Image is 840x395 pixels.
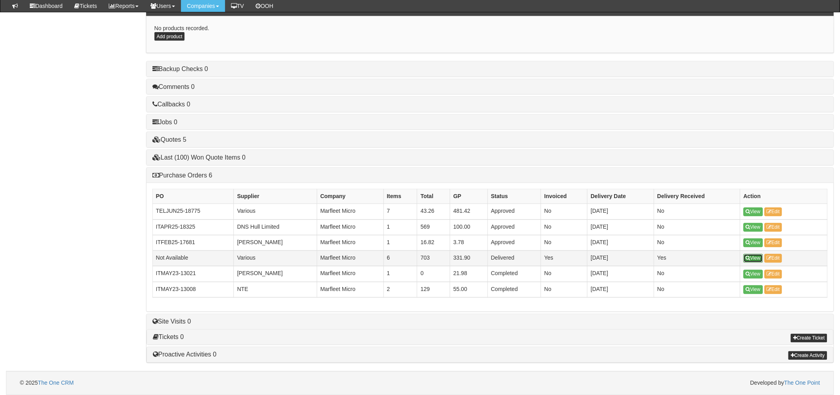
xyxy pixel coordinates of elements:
[487,266,541,282] td: Completed
[487,204,541,220] td: Approved
[38,380,73,386] a: The One CRM
[541,251,588,266] td: Yes
[450,189,488,204] th: GP
[417,220,450,235] td: 569
[317,235,383,250] td: Marfleet Micro
[383,266,417,282] td: 1
[152,282,234,297] td: ITMAY23-13008
[788,351,827,360] a: Create Activity
[152,154,246,161] a: Last (100) Won Quote Items 0
[417,251,450,266] td: 703
[588,204,654,220] td: [DATE]
[234,204,317,220] td: Various
[152,220,234,235] td: ITAPR25-18325
[744,254,763,263] a: View
[588,220,654,235] td: [DATE]
[654,251,740,266] td: Yes
[588,189,654,204] th: Delivery Date
[740,189,827,204] th: Action
[234,220,317,235] td: DNS Hull Limited
[317,266,383,282] td: Marfleet Micro
[152,83,195,90] a: Comments 0
[234,235,317,250] td: [PERSON_NAME]
[750,379,820,387] span: Developed by
[417,266,450,282] td: 0
[744,223,763,232] a: View
[654,266,740,282] td: No
[417,189,450,204] th: Total
[765,223,782,232] a: Edit
[450,220,488,235] td: 100.00
[541,220,588,235] td: No
[152,318,191,325] a: Site Visits 0
[153,334,184,341] a: Tickets 0
[152,266,234,282] td: ITMAY23-13021
[450,204,488,220] td: 481.42
[152,172,212,179] a: Purchase Orders 6
[765,239,782,247] a: Edit
[450,235,488,250] td: 3.78
[654,235,740,250] td: No
[744,270,763,279] a: View
[417,204,450,220] td: 43.26
[487,220,541,235] td: Approved
[588,282,654,297] td: [DATE]
[765,254,782,263] a: Edit
[317,204,383,220] td: Marfleet Micro
[588,235,654,250] td: [DATE]
[153,351,217,358] a: Proactive Activities 0
[234,282,317,297] td: NTE
[654,204,740,220] td: No
[417,235,450,250] td: 16.82
[541,189,588,204] th: Invoiced
[417,282,450,297] td: 129
[152,136,187,143] a: Quotes 5
[234,266,317,282] td: [PERSON_NAME]
[234,189,317,204] th: Supplier
[317,220,383,235] td: Marfleet Micro
[765,270,782,279] a: Edit
[744,239,763,247] a: View
[541,204,588,220] td: No
[654,220,740,235] td: No
[317,282,383,297] td: Marfleet Micro
[450,251,488,266] td: 331.90
[383,189,417,204] th: Items
[791,334,827,343] a: Create Ticket
[152,204,234,220] td: TELJUN25-18775
[765,208,782,216] a: Edit
[487,251,541,266] td: Delivered
[541,235,588,250] td: No
[152,189,234,204] th: PO
[383,251,417,266] td: 6
[317,251,383,266] td: Marfleet Micro
[152,119,177,125] a: Jobs 0
[765,285,782,294] a: Edit
[152,251,234,266] td: Not Available
[654,282,740,297] td: No
[487,189,541,204] th: Status
[450,282,488,297] td: 55.00
[588,251,654,266] td: [DATE]
[588,266,654,282] td: [DATE]
[383,204,417,220] td: 7
[383,235,417,250] td: 1
[20,380,74,386] span: © 2025
[541,282,588,297] td: No
[450,266,488,282] td: 21.98
[317,189,383,204] th: Company
[154,32,185,41] a: Add product
[744,285,763,294] a: View
[784,380,820,386] a: The One Point
[152,66,208,72] a: Backup Checks 0
[152,235,234,250] td: ITFEB25-17681
[383,220,417,235] td: 1
[744,208,763,216] a: View
[152,101,191,108] a: Callbacks 0
[146,16,834,53] div: No products recorded.
[541,266,588,282] td: No
[487,235,541,250] td: Approved
[487,282,541,297] td: Completed
[383,282,417,297] td: 2
[654,189,740,204] th: Delivery Received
